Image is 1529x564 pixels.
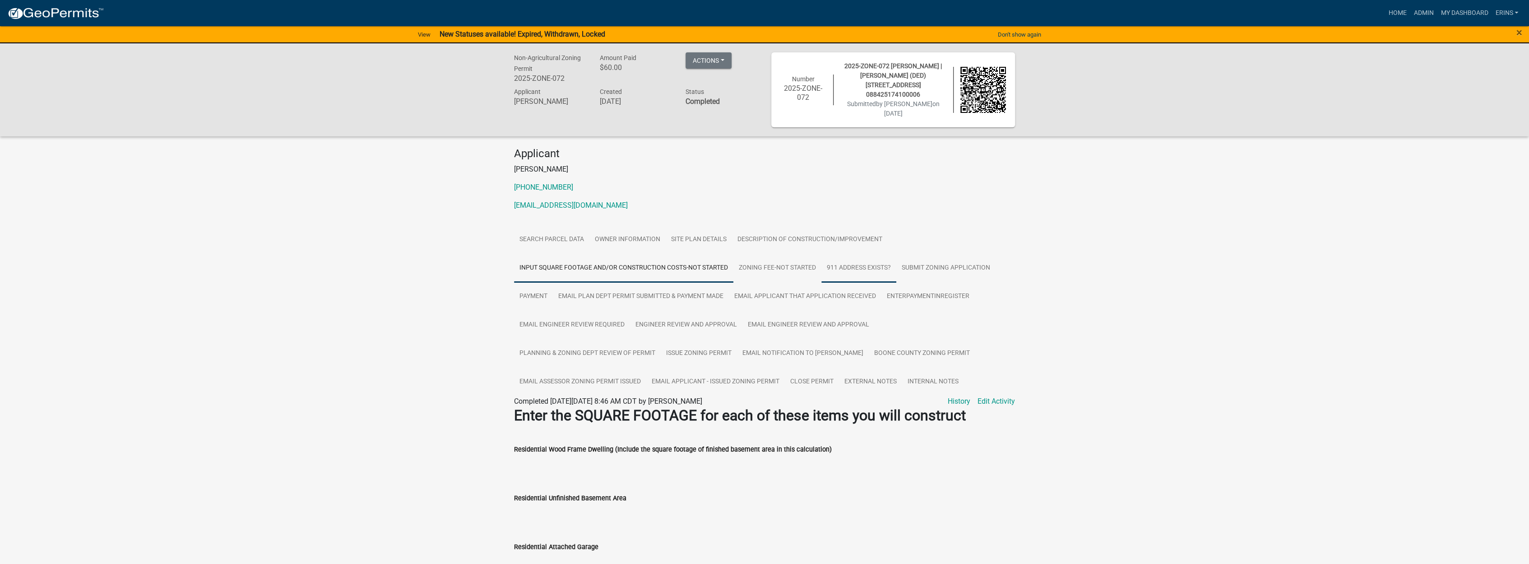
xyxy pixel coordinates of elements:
h6: [PERSON_NAME] [514,97,586,106]
h6: 2025-ZONE-072 [514,74,586,83]
a: View [414,27,434,42]
a: Engineer Review and Approval [630,311,742,340]
a: Email Engineer Review and Approval [742,311,875,340]
span: 2025-ZONE-072 [PERSON_NAME] | [PERSON_NAME] (DED) [STREET_ADDRESS] 088425174100006 [844,62,942,98]
h4: Applicant [514,147,1015,160]
a: Submit Zoning Application [896,254,996,283]
strong: Completed [686,97,720,106]
img: QR code [960,67,1006,113]
a: My Dashboard [1437,5,1492,22]
a: Payment [514,282,553,311]
span: Non-Agricultural Zoning Permit [514,54,581,72]
label: Residential Attached Garage [514,544,598,550]
span: Amount Paid [600,54,636,61]
a: Input Square Footage and/or Construction Costs-Not Started [514,254,733,283]
strong: New Statuses available! Expired, Withdrawn, Locked [440,30,605,38]
a: Email applicant that Application Received [729,282,881,311]
h6: [DATE] [600,97,672,106]
span: Submitted on [DATE] [847,100,940,117]
a: 911 Address Exists? [821,254,896,283]
button: Don't show again [994,27,1045,42]
a: Admin [1410,5,1437,22]
a: Email Applicant - Issued Zoning Permit [646,368,785,396]
a: Email Engineer review required [514,311,630,340]
label: Residential Wood Frame Dwelling (Include the square footage of finished basement area in this cal... [514,447,832,453]
span: Number [792,75,815,83]
span: Created [600,88,622,95]
strong: Enter the SQUARE FOOTAGE for each of these items you will construct [514,407,966,424]
button: Actions [686,52,732,69]
a: Issue Zoning Permit [661,339,737,368]
a: Email notification to [PERSON_NAME] [737,339,869,368]
span: Status [686,88,704,95]
a: Close Permit [785,368,839,396]
a: [EMAIL_ADDRESS][DOMAIN_NAME] [514,201,628,210]
a: Description of Construction/Improvement [732,225,888,254]
a: Edit Activity [978,396,1015,407]
a: Home [1385,5,1410,22]
a: Zoning Fee-Not Started [733,254,821,283]
a: External Notes [839,368,902,396]
a: Email Assessor Zoning Permit issued [514,368,646,396]
h6: 2025-ZONE-072 [780,84,826,101]
a: Boone County Zoning Permit [869,339,975,368]
a: Site Plan Details [666,225,732,254]
p: [PERSON_NAME] [514,164,1015,175]
a: History [948,396,970,407]
a: Planning & Zoning Dept Review of Permit [514,339,661,368]
span: Completed [DATE][DATE] 8:46 AM CDT by [PERSON_NAME] [514,397,702,406]
a: Owner Information [589,225,666,254]
a: EnterPaymentInRegister [881,282,975,311]
a: erins [1492,5,1522,22]
a: Internal Notes [902,368,964,396]
label: Residential Unfinished Basement Area [514,495,626,502]
span: Applicant [514,88,541,95]
a: Search Parcel Data [514,225,589,254]
h6: $60.00 [600,63,672,72]
a: Email Plan Dept Permit submitted & Payment made [553,282,729,311]
span: by [PERSON_NAME] [876,100,932,107]
button: Close [1516,27,1522,38]
span: × [1516,26,1522,39]
a: [PHONE_NUMBER] [514,183,573,191]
